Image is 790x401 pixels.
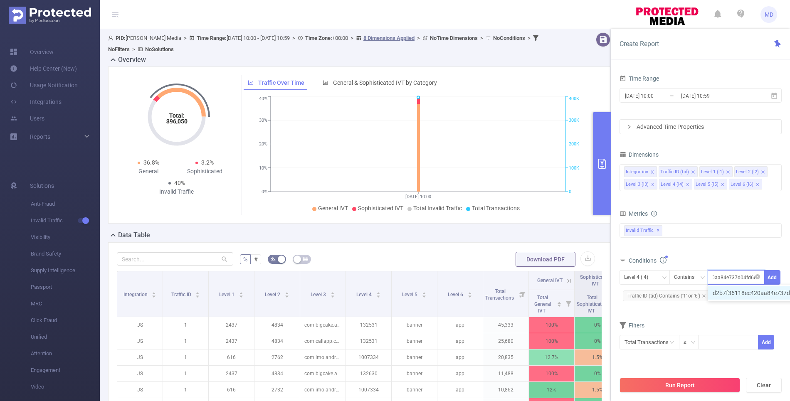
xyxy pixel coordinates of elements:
span: Solutions [30,177,54,194]
button: Add [758,335,774,349]
div: Level 4 (l4) [624,271,654,284]
u: 8 Dimensions Applied [363,35,415,41]
i: icon: caret-down [239,294,243,297]
p: com.imo.android.imoim [300,349,346,365]
div: Integration [626,167,648,177]
p: 2437 [209,366,254,381]
p: JS [117,366,163,381]
tspan: 0 [569,189,571,194]
i: icon: caret-down [195,294,200,297]
span: # [254,256,258,263]
div: Sort [330,291,335,296]
p: app [437,349,483,365]
div: Level 5 (l5) [696,179,718,190]
p: 12.7% [529,349,574,365]
span: 36.8% [143,159,159,166]
p: app [437,382,483,398]
p: app [437,366,483,381]
span: Level 3 [311,292,327,298]
i: icon: close [726,170,730,175]
li: Level 6 (l6) [729,179,762,189]
i: icon: bar-chart [323,80,328,86]
p: 1 [163,317,208,333]
div: Sort [422,291,427,296]
p: JS [117,317,163,333]
i: icon: caret-down [284,294,289,297]
i: icon: info-circle [660,257,667,263]
input: Search... [117,252,233,266]
p: banner [392,317,437,333]
p: 132531 [346,317,391,333]
p: 100% [529,333,574,349]
b: No Time Dimensions [430,35,478,41]
div: Level 4 (l4) [661,179,684,190]
i: icon: close [721,182,725,187]
div: ≥ [684,335,692,349]
button: Add [764,270,780,285]
i: icon: close [702,294,706,298]
p: 1007334 [346,349,391,365]
div: Level 3 (l3) [626,179,649,190]
li: Integration [624,166,657,177]
i: icon: close [650,170,654,175]
span: Traffic ID [171,292,193,298]
span: % [243,256,247,263]
span: > [290,35,298,41]
img: Protected Media [9,7,91,24]
button: Run Report [620,378,740,393]
span: Traffic ID (tid) Contains ('1' or '6') [623,290,711,301]
span: > [525,35,533,41]
span: ✕ [657,226,660,236]
p: 4834 [254,317,300,333]
span: Time Range [620,75,659,82]
h2: Overview [118,55,146,65]
p: 1 [163,366,208,381]
span: > [130,46,138,52]
span: Video [31,379,100,395]
span: Total Transactions [485,288,515,301]
p: com.bigcake.android.mergemania [300,317,346,333]
p: 2732 [254,382,300,398]
div: Level 6 (l6) [731,179,753,190]
div: General [120,167,177,176]
i: icon: table [303,256,308,261]
span: Level 5 [402,292,419,298]
li: Traffic ID (tid) [659,166,698,177]
p: app [437,317,483,333]
input: End date [680,90,748,101]
p: app [437,333,483,349]
span: Brand Safety [31,246,100,262]
tspan: [DATE] 10:00 [405,194,431,199]
i: icon: caret-up [330,291,335,293]
p: com.imo.android.imoim [300,382,346,398]
span: MRC [31,295,100,312]
div: Invalid Traffic [148,187,205,196]
tspan: 0% [262,189,267,194]
i: icon: caret-up [284,291,289,293]
span: Create Report [620,40,659,48]
p: JS [117,382,163,398]
div: Contains [674,271,700,284]
span: Filters [620,322,644,329]
div: Sophisticated [177,167,233,176]
p: 616 [209,382,254,398]
i: icon: caret-up [467,291,472,293]
a: Users [10,110,44,127]
p: 2762 [254,349,300,365]
tspan: 400K [569,96,579,102]
tspan: 200K [569,142,579,147]
span: Sophisticated IVT [580,274,610,287]
p: banner [392,382,437,398]
span: Total General IVT [534,295,551,314]
p: 25,680 [483,333,528,349]
i: icon: close [755,182,760,187]
i: icon: caret-up [239,291,243,293]
tspan: 396,050 [166,118,187,125]
div: Sort [376,291,381,296]
span: Invalid Traffic [31,212,100,229]
span: Unified [31,329,100,345]
p: 100% [529,366,574,381]
div: Sort [195,291,200,296]
p: 12% [529,382,574,398]
tspan: 30% [259,118,267,123]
